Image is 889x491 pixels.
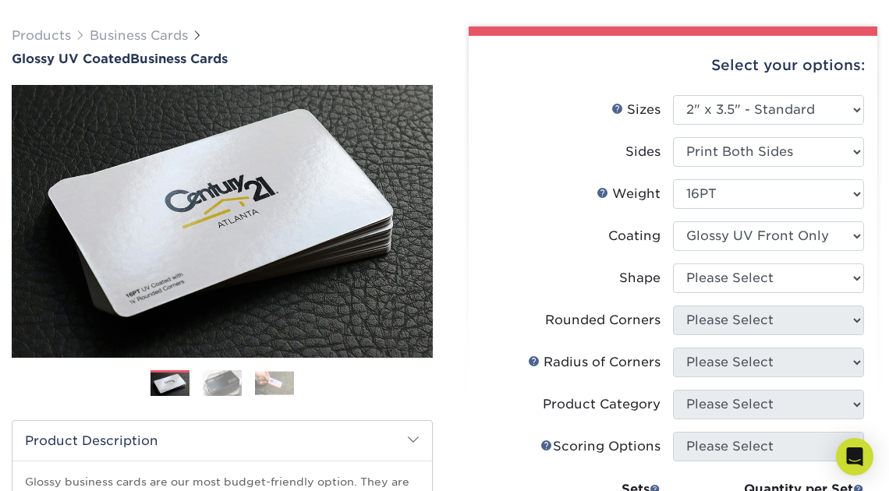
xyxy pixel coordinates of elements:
span: Glossy UV Coated [12,51,130,66]
h2: Product Description [12,421,432,461]
div: Rounded Corners [545,311,661,330]
div: Sizes [611,101,661,119]
img: Business Cards 02 [203,369,242,396]
div: Coating [608,227,661,245]
a: Business Cards [90,28,188,43]
div: Select your options: [481,36,865,95]
iframe: Google Customer Reviews [4,443,133,486]
a: Products [12,28,71,43]
a: Glossy UV CoatedBusiness Cards [12,51,433,66]
img: Business Cards 01 [151,365,189,404]
img: Glossy UV Coated 01 [12,11,433,432]
h1: Business Cards [12,51,433,66]
div: Scoring Options [540,437,661,456]
div: Shape [619,269,661,288]
div: Weight [597,185,661,203]
div: Product Category [543,395,661,414]
div: Sides [625,143,661,161]
div: Open Intercom Messenger [836,438,873,475]
img: Business Cards 03 [255,371,294,395]
div: Radius of Corners [528,353,661,372]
